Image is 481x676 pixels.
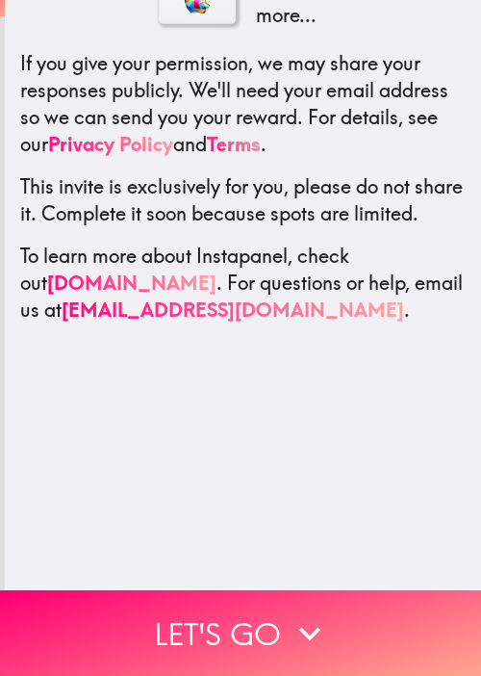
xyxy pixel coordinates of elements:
a: Privacy Policy [48,131,173,155]
p: This invite is exclusively for you, please do not share it. Complete it soon because spots are li... [20,172,466,226]
a: [DOMAIN_NAME] [47,270,216,294]
p: To learn more about Instapanel, check out . For questions or help, email us at . [20,242,466,323]
a: [EMAIL_ADDRESS][DOMAIN_NAME] [62,297,404,321]
a: Terms [207,131,261,155]
p: If you give your permission, we may share your responses publicly. We'll need your email address ... [20,49,466,157]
